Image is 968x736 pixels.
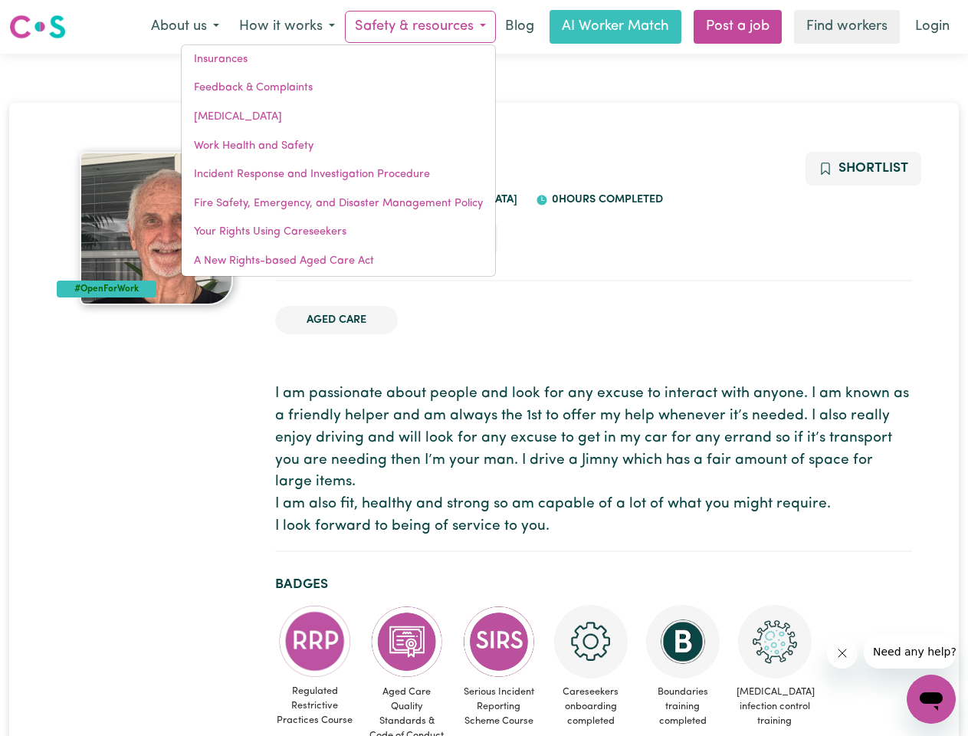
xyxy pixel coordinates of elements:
span: 0 hours completed [548,194,663,205]
iframe: Button to launch messaging window [907,675,956,724]
span: [MEDICAL_DATA] infection control training [735,678,815,735]
a: Kenneth's profile picture'#OpenForWork [57,152,257,305]
span: Boundaries training completed [643,678,723,735]
a: AI Worker Match [550,10,681,44]
button: About us [141,11,229,43]
li: Aged Care [275,306,398,335]
a: Your Rights Using Careseekers [182,218,495,247]
img: CS Academy: Serious Incident Reporting Scheme course completed [462,605,536,678]
span: Shortlist [838,162,908,175]
img: CS Academy: COVID-19 Infection Control Training course completed [738,605,812,678]
img: CS Academy: Careseekers Onboarding course completed [554,605,628,678]
iframe: Close message [827,638,858,669]
a: Insurances [182,45,495,74]
button: How it works [229,11,345,43]
img: Careseekers logo [9,13,66,41]
img: CS Academy: Boundaries in care and support work course completed [646,605,720,678]
h2: Badges [275,577,912,593]
a: [MEDICAL_DATA] [182,103,495,132]
a: Incident Response and Investigation Procedure [182,160,495,189]
iframe: Message from company [864,635,956,669]
a: Login [906,10,959,44]
a: Blog [496,10,543,44]
img: CS Academy: Aged Care Quality Standards & Code of Conduct course completed [370,605,444,678]
div: Safety & resources [181,44,496,277]
a: Fire Safety, Emergency, and Disaster Management Policy [182,189,495,219]
span: Serious Incident Reporting Scheme Course [459,678,539,735]
div: #OpenForWork [57,281,157,297]
a: Work Health and Safety [182,132,495,161]
button: Safety & resources [345,11,496,43]
a: Feedback & Complaints [182,74,495,103]
span: Careseekers onboarding completed [551,678,631,735]
a: Find workers [794,10,900,44]
button: Add to shortlist [806,152,921,186]
span: Need any help? [9,11,93,23]
a: A New Rights-based Aged Care Act [182,247,495,276]
a: Careseekers logo [9,9,66,44]
a: Post a job [694,10,782,44]
span: Regulated Restrictive Practices Course [275,678,355,734]
img: Kenneth [80,152,233,305]
img: CS Academy: Regulated Restrictive Practices course completed [278,605,352,678]
p: I am passionate about people and look for any excuse to interact with anyone. I am known as a fri... [275,383,912,538]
